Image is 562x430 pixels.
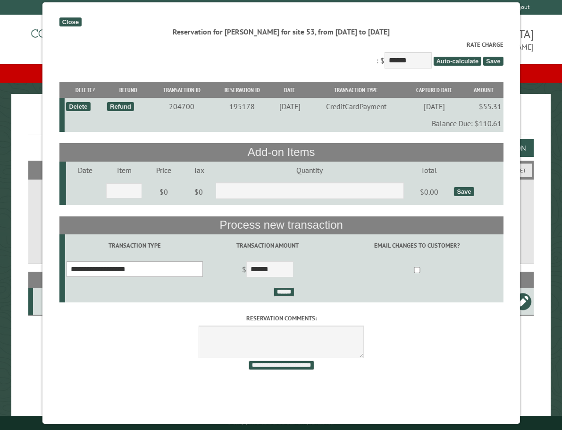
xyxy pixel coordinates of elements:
h1: Reservations [28,109,534,135]
th: Refund [105,82,150,98]
label: Email changes to customer? [332,241,502,250]
label: Transaction Amount [206,241,329,250]
td: 195178 [212,98,271,115]
td: $0.00 [405,179,453,205]
div: Save [454,187,474,196]
label: Reservation comments: [59,314,503,323]
th: Date [271,82,308,98]
th: Process new transaction [59,216,503,234]
td: $55.31 [464,98,503,115]
td: CreditCardPayment [308,98,404,115]
th: Add-on Items [59,143,503,161]
span: Auto-calculate [433,57,481,66]
td: $0 [143,179,183,205]
td: $ [204,257,331,284]
div: Close [59,17,81,26]
label: Rate Charge [59,40,503,49]
td: [DATE] [404,98,464,115]
th: Amount [464,82,503,98]
span: Save [483,57,503,66]
div: 53 [37,297,61,306]
div: Delete [66,102,90,111]
h2: Filters [28,161,534,179]
td: [DATE] [271,98,308,115]
div: : $ [59,40,503,71]
td: 204700 [151,98,212,115]
td: Price [143,162,183,179]
td: Total [405,162,453,179]
small: © Campground Commander LLC. All rights reserved. [227,420,334,426]
td: Date [66,162,104,179]
th: Reservation ID [212,82,271,98]
img: Campground Commander [28,18,146,55]
td: Balance Due: $110.61 [65,115,503,132]
td: $0 [183,179,214,205]
th: Transaction ID [151,82,212,98]
th: Site [33,272,62,288]
td: Tax [183,162,214,179]
div: Refund [107,102,134,111]
th: Captured Date [404,82,464,98]
div: Reservation for [PERSON_NAME] for site 53, from [DATE] to [DATE] [59,26,503,37]
td: Quantity [214,162,405,179]
th: Transaction Type [308,82,404,98]
td: Item [104,162,143,179]
th: Delete? [65,82,106,98]
label: Transaction Type [67,241,203,250]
